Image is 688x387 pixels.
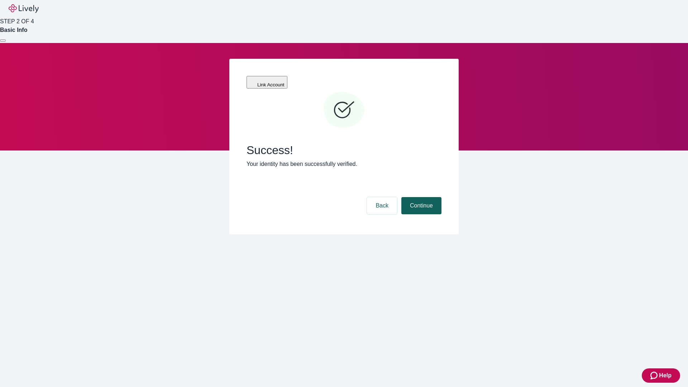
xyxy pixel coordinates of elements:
button: Continue [401,197,441,214]
button: Zendesk support iconHelp [642,368,680,383]
button: Link Account [247,76,287,89]
button: Back [367,197,397,214]
svg: Zendesk support icon [650,371,659,380]
img: Lively [9,4,39,13]
p: Your identity has been successfully verified. [247,160,441,168]
svg: Checkmark icon [322,89,365,132]
span: Success! [247,143,441,157]
span: Help [659,371,672,380]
